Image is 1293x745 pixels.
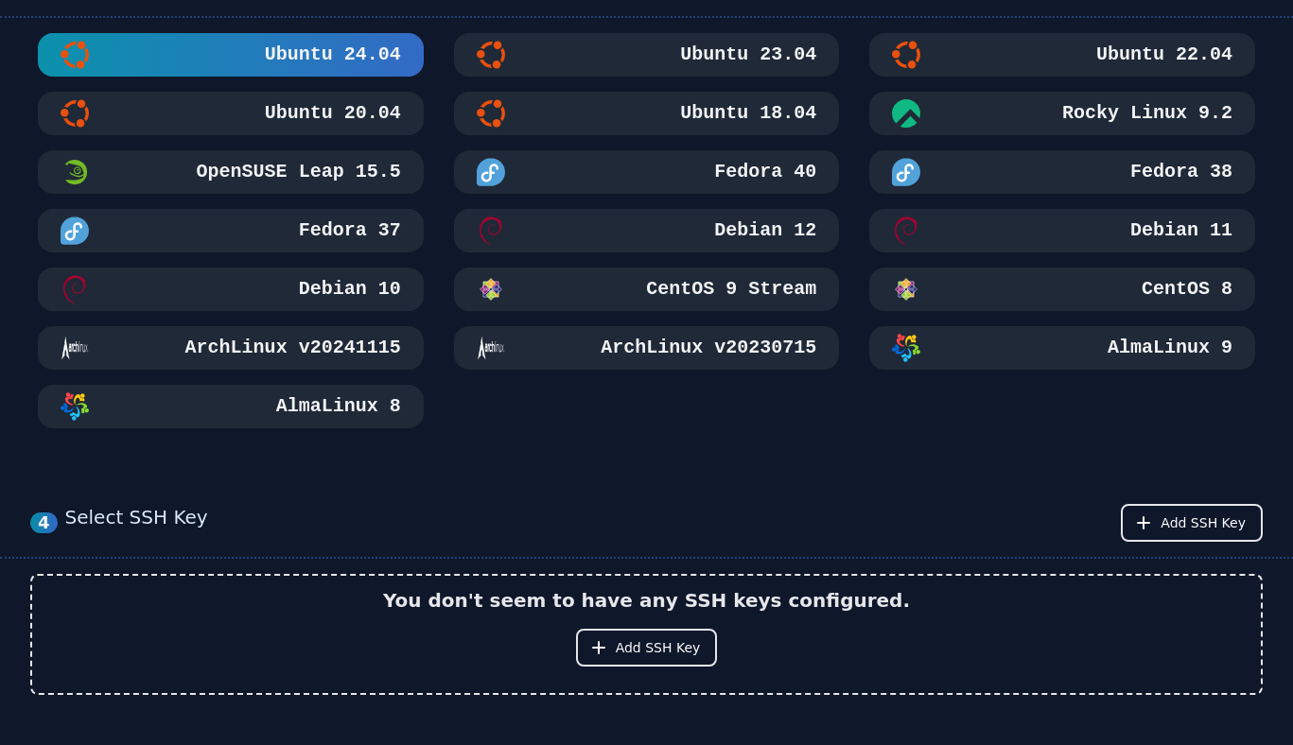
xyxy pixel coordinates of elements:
[295,276,401,303] h3: Debian 10
[597,335,816,361] h3: ArchLinux v20230715
[869,209,1255,252] button: Debian 11Debian 11
[30,512,58,534] div: 4
[892,275,920,303] img: CentOS 8
[61,275,89,303] img: Debian 10
[38,268,424,311] button: Debian 10Debian 10
[1138,276,1232,303] h3: CentOS 8
[1121,504,1263,542] button: Add SSH Key
[1127,159,1232,185] h3: Fedora 38
[383,587,910,614] h2: You don't seem to have any SSH keys configured.
[38,209,424,252] button: Fedora 37Fedora 37
[454,33,840,77] button: Ubuntu 23.04Ubuntu 23.04
[61,158,89,186] img: OpenSUSE Leap 15.5 Minimal
[1058,100,1232,127] h3: Rocky Linux 9.2
[38,92,424,135] button: Ubuntu 20.04Ubuntu 20.04
[477,158,505,186] img: Fedora 40
[892,99,920,128] img: Rocky Linux 9.2
[38,150,424,194] button: OpenSUSE Leap 15.5 MinimalOpenSUSE Leap 15.5
[1127,217,1232,244] h3: Debian 11
[182,335,401,361] h3: ArchLinux v20241115
[477,217,505,245] img: Debian 12
[65,504,208,542] div: Select SSH Key
[1104,335,1232,361] h3: AlmaLinux 9
[477,41,505,69] img: Ubuntu 23.04
[61,217,89,245] img: Fedora 37
[869,33,1255,77] button: Ubuntu 22.04Ubuntu 22.04
[676,42,816,68] h3: Ubuntu 23.04
[454,150,840,194] button: Fedora 40Fedora 40
[38,33,424,77] button: Ubuntu 24.04Ubuntu 24.04
[892,158,920,186] img: Fedora 38
[676,100,816,127] h3: Ubuntu 18.04
[454,92,840,135] button: Ubuntu 18.04Ubuntu 18.04
[61,41,89,69] img: Ubuntu 24.04
[710,159,816,185] h3: Fedora 40
[892,217,920,245] img: Debian 11
[261,42,401,68] h3: Ubuntu 24.04
[869,150,1255,194] button: Fedora 38Fedora 38
[38,385,424,428] button: AlmaLinux 8AlmaLinux 8
[477,275,505,303] img: CentOS 9 Stream
[642,276,816,303] h3: CentOS 9 Stream
[61,99,89,128] img: Ubuntu 20.04
[869,268,1255,311] button: CentOS 8CentOS 8
[193,159,401,185] h3: OpenSUSE Leap 15.5
[261,100,401,127] h3: Ubuntu 20.04
[477,334,505,362] img: ArchLinux v20230715
[61,334,89,362] img: ArchLinux v20241115
[1161,513,1246,532] span: Add SSH Key
[710,217,816,244] h3: Debian 12
[869,92,1255,135] button: Rocky Linux 9.2Rocky Linux 9.2
[295,217,401,244] h3: Fedora 37
[892,334,920,362] img: AlmaLinux 9
[616,638,701,657] span: Add SSH Key
[454,268,840,311] button: CentOS 9 StreamCentOS 9 Stream
[61,392,89,421] img: AlmaLinux 8
[272,393,401,420] h3: AlmaLinux 8
[38,326,424,370] button: ArchLinux v20241115ArchLinux v20241115
[892,41,920,69] img: Ubuntu 22.04
[869,326,1255,370] button: AlmaLinux 9AlmaLinux 9
[454,209,840,252] button: Debian 12Debian 12
[454,326,840,370] button: ArchLinux v20230715ArchLinux v20230715
[1092,42,1232,68] h3: Ubuntu 22.04
[477,99,505,128] img: Ubuntu 18.04
[576,629,718,667] button: Add SSH Key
